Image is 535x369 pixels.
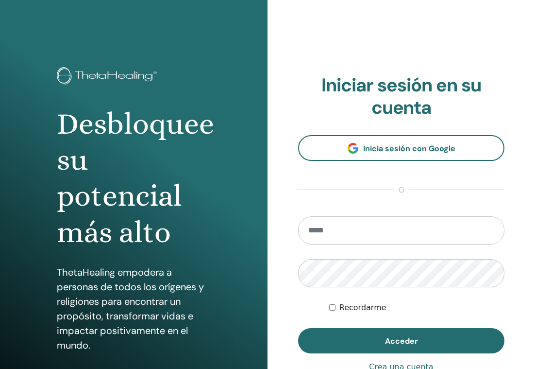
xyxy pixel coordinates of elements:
[394,184,409,196] span: o
[57,265,211,352] p: ThetaHealing empodera a personas de todos los orígenes y religiones para encontrar un propósito, ...
[363,143,455,154] span: Inicia sesión con Google
[329,302,504,314] div: Mantenerme autenticado indefinidamente o hasta cerrar la sesión manualmente
[385,336,418,346] span: Acceder
[298,328,504,353] button: Acceder
[298,135,504,161] a: Inicia sesión con Google
[339,302,386,314] label: Recordarme
[298,74,504,119] h2: Iniciar sesión en su cuenta
[57,106,211,251] h1: Desbloquee su potencial más alto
